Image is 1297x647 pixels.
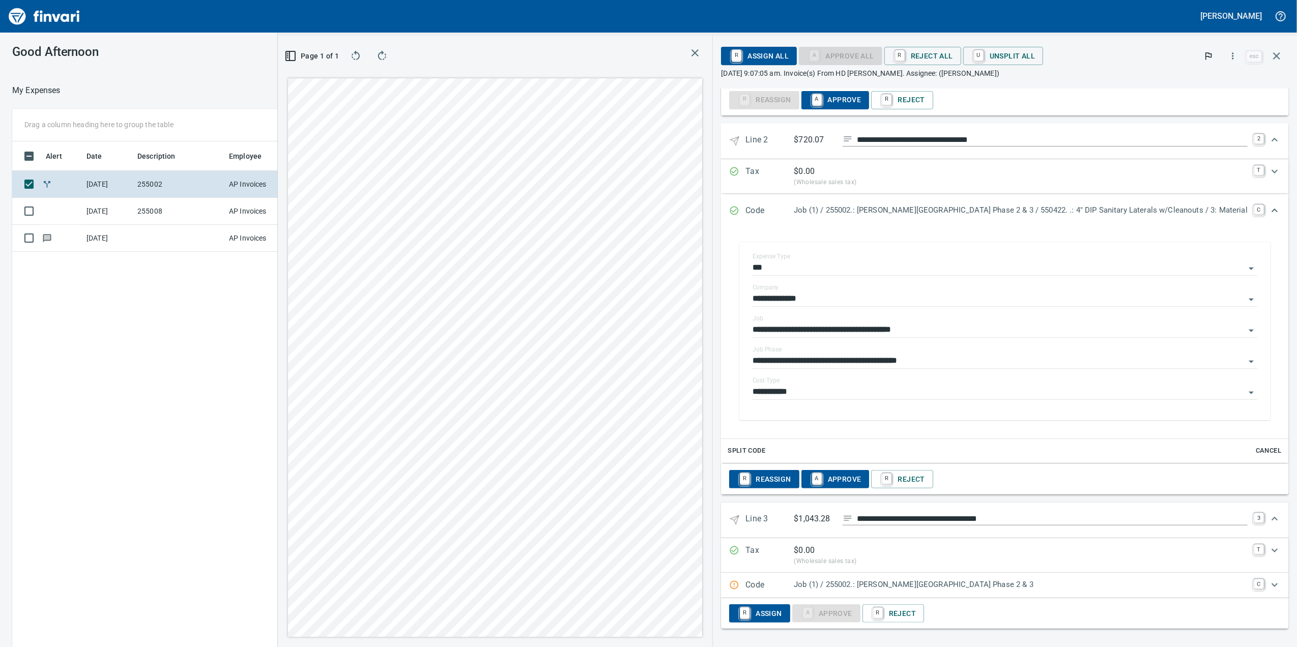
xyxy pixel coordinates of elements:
a: T [1254,544,1264,554]
button: Flag [1197,45,1220,67]
div: Expand [721,124,1289,159]
label: Company [753,285,779,291]
span: Close invoice [1244,44,1289,68]
label: Job [753,316,763,322]
span: Has messages [42,234,52,241]
span: Approve [810,92,861,109]
p: Code [745,579,794,592]
a: 3 [1254,513,1264,523]
button: RReassign [729,470,799,488]
td: [DATE] [82,171,133,198]
span: Employee [229,150,275,162]
span: Reject [879,470,925,488]
a: C [1254,204,1264,215]
div: Expand [721,573,1289,598]
a: R [882,473,891,484]
td: [DATE] [82,198,133,225]
button: Open [1244,386,1258,400]
button: Open [1244,261,1258,276]
td: 255008 [133,198,225,225]
a: R [732,50,741,61]
nav: breadcrumb [12,84,61,97]
div: Expand [721,194,1289,228]
a: R [895,50,905,61]
div: Reassign [729,95,799,103]
td: [DATE] [82,225,133,252]
div: Expand [721,503,1289,538]
div: Job Phase required [792,608,860,617]
button: AApprove [801,470,870,488]
a: A [812,473,822,484]
div: Expand [721,598,1289,629]
a: R [740,607,750,619]
p: Tax [745,544,794,567]
button: More [1222,45,1244,67]
span: Reject All [892,47,953,65]
p: Line 3 [745,513,794,527]
a: C [1254,579,1264,589]
button: RAssign [729,604,790,623]
button: [PERSON_NAME] [1198,8,1264,24]
button: RAssign All [721,47,797,65]
button: Open [1244,292,1258,307]
button: RReject [871,470,933,488]
td: 255002 [133,171,225,198]
p: $720.07 [794,134,834,146]
span: Split Code [728,445,765,457]
button: RReject [871,91,933,109]
span: Unsplit All [971,47,1035,65]
label: Expense Type [753,254,790,260]
a: T [1254,165,1264,175]
button: UUnsplit All [963,47,1043,65]
p: Drag a column heading here to group the table [24,120,174,130]
label: Job Phase [753,347,782,353]
p: (Wholesale sales tax) [794,178,1248,188]
button: Split Code [725,443,768,459]
a: U [974,50,984,61]
span: Reject [871,605,916,622]
p: Job (1) / 255002.: [PERSON_NAME][GEOGRAPHIC_DATA] Phase 2 & 3 / 550422. .: 4" DIP Sanitary Latera... [794,204,1248,216]
p: Tax [745,165,794,188]
p: Code [745,204,794,218]
button: Page 1 of 1 [286,47,339,65]
p: [DATE] 9:07:05 am. Invoice(s) From HD [PERSON_NAME]. Assignee: ([PERSON_NAME]) [721,68,1289,78]
span: Alert [46,150,75,162]
span: Reassign [737,470,791,488]
span: Cancel [1255,445,1282,457]
a: 2 [1254,134,1264,144]
button: RReject All [884,47,961,65]
button: Open [1244,355,1258,369]
div: Expand [721,85,1289,115]
span: Date [87,150,102,162]
p: $1,043.28 [794,513,834,525]
p: Line 2 [745,134,794,149]
a: R [740,473,750,484]
div: Expand [721,228,1289,463]
span: Description [137,150,189,162]
label: Cost Type [753,378,780,384]
span: Description [137,150,176,162]
a: R [873,607,883,619]
h5: [PERSON_NAME] [1201,11,1262,21]
span: Assign All [729,47,789,65]
h3: Good Afternoon [12,45,335,59]
span: Date [87,150,116,162]
div: Expand [721,538,1289,573]
div: Expand [721,159,1289,194]
button: AApprove [801,91,870,109]
span: Approve [810,470,861,488]
img: Finvari [6,4,82,28]
p: (Wholesale sales tax) [794,556,1248,567]
p: $ 0.00 [794,544,815,556]
div: Job Phase required [799,51,882,60]
p: Job (1) / 255002.: [PERSON_NAME][GEOGRAPHIC_DATA] Phase 2 & 3 [794,579,1248,591]
a: A [812,94,822,105]
div: Expand [721,464,1289,494]
span: Alert [46,150,62,162]
p: My Expenses [12,84,61,97]
td: AP Invoices [225,198,301,225]
a: R [882,94,891,105]
span: Split transaction [42,181,52,187]
span: Reject [879,92,925,109]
